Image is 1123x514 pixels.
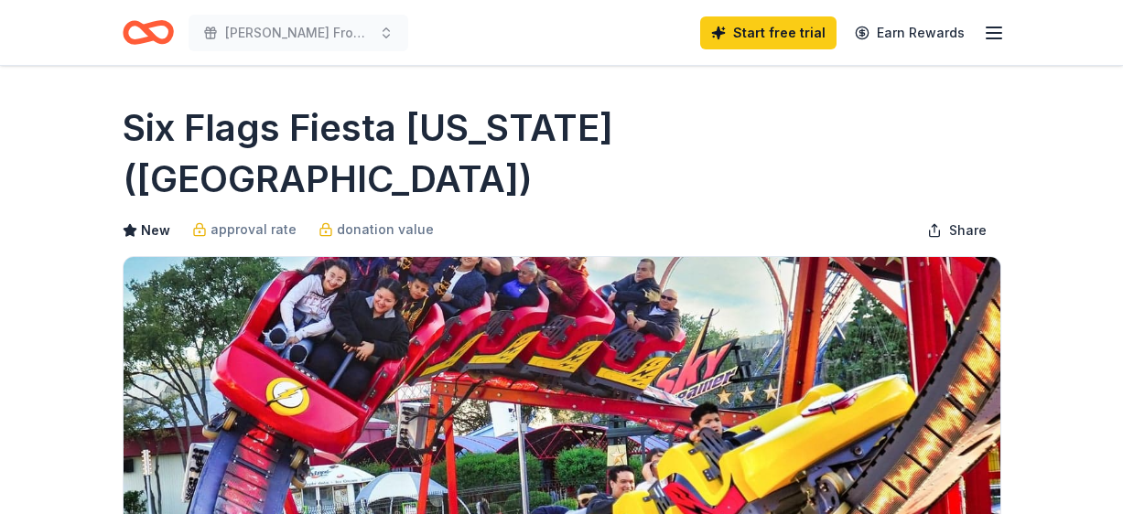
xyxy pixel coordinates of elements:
[189,15,408,51] button: [PERSON_NAME] Frontier Days
[141,220,170,241] span: New
[319,219,434,241] a: donation value
[211,219,297,241] span: approval rate
[949,220,987,241] span: Share
[123,102,1001,205] h1: Six Flags Fiesta [US_STATE] ([GEOGRAPHIC_DATA])
[700,16,837,49] a: Start free trial
[912,212,1001,249] button: Share
[844,16,976,49] a: Earn Rewards
[192,219,297,241] a: approval rate
[225,22,372,44] span: [PERSON_NAME] Frontier Days
[123,11,174,54] a: Home
[337,219,434,241] span: donation value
